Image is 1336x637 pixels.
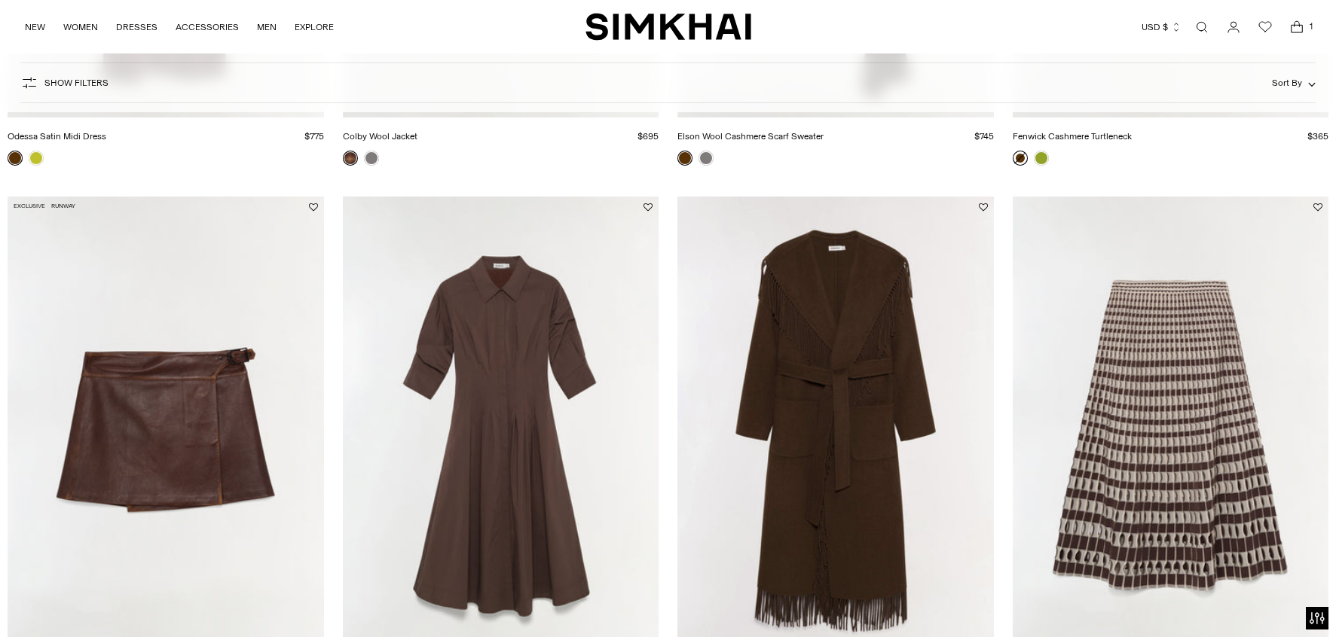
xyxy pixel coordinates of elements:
[295,11,334,44] a: EXPLORE
[44,78,109,88] span: Show Filters
[257,11,277,44] a: MEN
[1218,12,1249,42] a: Go to the account page
[8,131,106,142] a: Odessa Satin Midi Dress
[1250,12,1280,42] a: Wishlist
[1304,20,1318,33] span: 1
[176,11,239,44] a: ACCESSORIES
[1142,11,1182,44] button: USD $
[20,71,109,95] button: Show Filters
[12,580,151,625] iframe: Sign Up via Text for Offers
[1282,12,1312,42] a: Open cart modal
[116,11,157,44] a: DRESSES
[343,131,417,142] a: Colby Wool Jacket
[25,11,45,44] a: NEW
[1187,12,1217,42] a: Open search modal
[1272,78,1302,88] span: Sort By
[585,12,751,41] a: SIMKHAI
[677,131,824,142] a: Elson Wool Cashmere Scarf Sweater
[1272,75,1316,91] button: Sort By
[1013,131,1132,142] a: Fenwick Cashmere Turtleneck
[63,11,98,44] a: WOMEN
